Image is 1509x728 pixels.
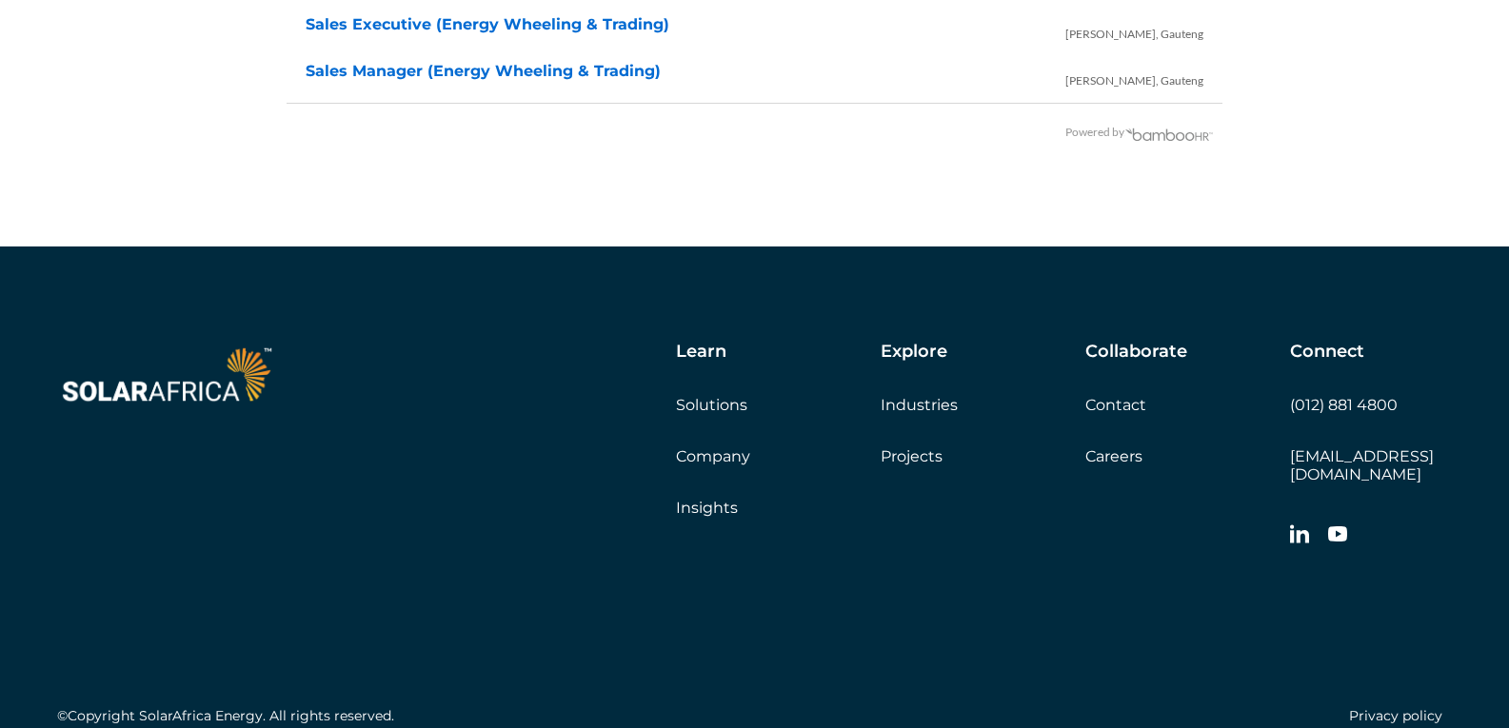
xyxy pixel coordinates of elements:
div: Powered by [287,113,1215,151]
h5: Collaborate [1085,342,1187,363]
a: Projects [881,447,943,465]
a: Insights [676,499,738,517]
a: (012) 881 4800 [1290,396,1398,414]
span: [PERSON_NAME], Gauteng [1065,7,1203,53]
a: Contact [1085,396,1146,414]
a: Sales Manager (Energy Wheeling & Trading) [306,62,661,80]
a: [EMAIL_ADDRESS][DOMAIN_NAME] [1290,447,1434,483]
h5: Connect [1290,342,1364,363]
span: [PERSON_NAME], Gauteng [1065,53,1203,100]
img: BambooHR - HR software [1124,126,1214,141]
a: Industries [881,396,958,414]
a: Sales Executive (Energy Wheeling & Trading) [306,15,669,33]
a: Privacy policy [1349,707,1442,724]
h5: Learn [676,342,726,363]
h5: Explore [881,342,947,363]
a: Solutions [676,396,747,414]
a: Careers [1085,447,1142,465]
h5: ©Copyright SolarAfrica Energy. All rights reserved. [57,708,394,724]
a: Company [676,447,750,465]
